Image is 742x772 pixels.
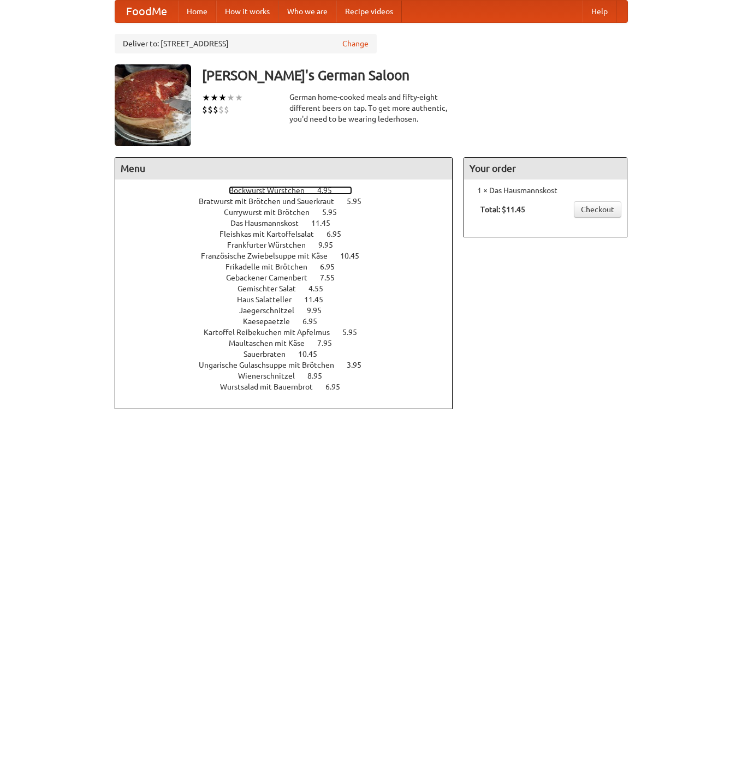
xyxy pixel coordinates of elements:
[320,262,346,271] span: 6.95
[115,1,178,22] a: FoodMe
[213,104,218,116] li: $
[340,252,370,260] span: 10.45
[304,295,334,304] span: 11.45
[347,197,372,206] span: 5.95
[342,328,368,337] span: 5.95
[342,38,369,49] a: Change
[325,382,351,391] span: 6.95
[307,306,333,315] span: 9.95
[229,339,352,348] a: Maultaschen mit Käse 7.95
[220,382,360,391] a: Wurstsalad mit Bauernbrot 6.95
[202,104,207,116] li: $
[202,64,628,86] h3: [PERSON_NAME]'s German Saloon
[218,104,224,116] li: $
[243,317,337,326] a: Kaesepaetzle 6.95
[237,295,343,304] a: Haus Salatteller 11.45
[227,92,235,104] li: ★
[239,306,305,315] span: Jaegerschnitzel
[219,230,325,238] span: Fleishkas mit Kartoffelsalat
[237,295,302,304] span: Haus Salatteller
[229,186,316,195] span: Bockwurst Würstchen
[224,208,320,217] span: Currywurst mit Brötchen
[224,208,357,217] a: Currywurst mit Brötchen 5.95
[244,350,337,358] a: Sauerbraten 10.45
[289,92,453,124] div: German home-cooked meals and fifty-eight different beers on tap. To get more authentic, you'd nee...
[199,361,345,369] span: Ungarische Gulaschsuppe mit Brötchen
[298,350,328,358] span: 10.45
[202,92,210,104] li: ★
[227,241,317,249] span: Frankfurter Würstchen
[311,219,341,228] span: 11.45
[327,230,352,238] span: 6.95
[317,186,343,195] span: 4.95
[336,1,402,22] a: Recipe videos
[317,339,343,348] span: 7.95
[238,284,307,293] span: Gemischter Salat
[218,92,227,104] li: ★
[226,273,355,282] a: Gebackener Camenbert 7.55
[318,241,344,249] span: 9.95
[225,262,355,271] a: Frikadelle mit Brötchen 6.95
[230,219,351,228] a: Das Hausmannskost 11.45
[201,252,339,260] span: Französische Zwiebelsuppe mit Käse
[235,92,243,104] li: ★
[216,1,278,22] a: How it works
[115,158,453,179] h4: Menu
[238,372,342,380] a: Wienerschnitzel 8.95
[199,197,382,206] a: Bratwurst mit Brötchen und Sauerkraut 5.95
[244,350,296,358] span: Sauerbraten
[229,186,352,195] a: Bockwurst Würstchen 4.95
[220,382,324,391] span: Wurstsalad mit Bauernbrot
[229,339,316,348] span: Maultaschen mit Käse
[115,64,191,146] img: angular.jpg
[239,306,342,315] a: Jaegerschnitzel 9.95
[480,205,525,214] b: Total: $11.45
[230,219,310,228] span: Das Hausmannskost
[207,104,213,116] li: $
[574,201,621,218] a: Checkout
[238,372,306,380] span: Wienerschnitzel
[320,273,346,282] span: 7.55
[302,317,328,326] span: 6.95
[347,361,372,369] span: 3.95
[115,34,377,53] div: Deliver to: [STREET_ADDRESS]
[199,197,345,206] span: Bratwurst mit Brötchen und Sauerkraut
[583,1,616,22] a: Help
[238,284,343,293] a: Gemischter Salat 4.55
[226,273,318,282] span: Gebackener Camenbert
[307,372,333,380] span: 8.95
[225,262,318,271] span: Frikadelle mit Brötchen
[227,241,353,249] a: Frankfurter Würstchen 9.95
[204,328,377,337] a: Kartoffel Reibekuchen mit Apfelmus 5.95
[204,328,341,337] span: Kartoffel Reibekuchen mit Apfelmus
[201,252,379,260] a: Französische Zwiebelsuppe mit Käse 10.45
[308,284,334,293] span: 4.55
[199,361,382,369] a: Ungarische Gulaschsuppe mit Brötchen 3.95
[243,317,301,326] span: Kaesepaetzle
[224,104,229,116] li: $
[278,1,336,22] a: Who we are
[322,208,348,217] span: 5.95
[210,92,218,104] li: ★
[470,185,621,196] li: 1 × Das Hausmannskost
[219,230,361,238] a: Fleishkas mit Kartoffelsalat 6.95
[178,1,216,22] a: Home
[464,158,627,179] h4: Your order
